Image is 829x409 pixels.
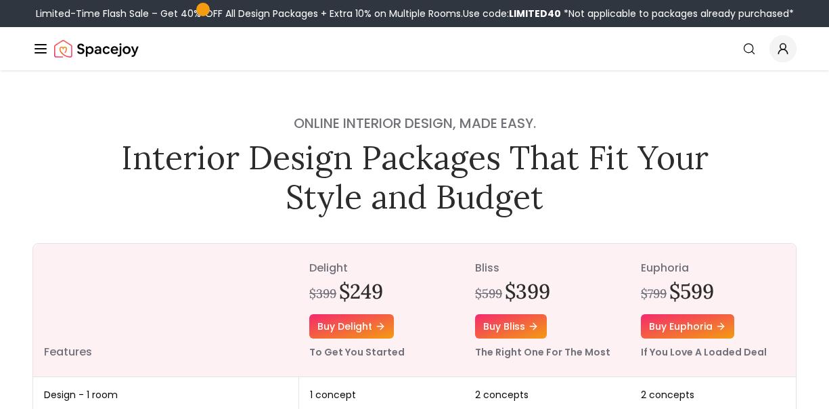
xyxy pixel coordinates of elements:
[309,260,453,276] p: delight
[669,279,714,303] h2: $599
[309,284,336,303] div: $399
[641,388,694,402] span: 2 concepts
[561,7,794,20] span: *Not applicable to packages already purchased*
[509,7,561,20] b: LIMITED40
[310,388,356,402] span: 1 concept
[54,35,139,62] a: Spacejoy
[112,114,718,133] h4: Online interior design, made easy.
[641,345,767,359] small: If You Love A Loaded Deal
[32,27,797,70] nav: Global
[309,345,405,359] small: To Get You Started
[505,279,550,303] h2: $399
[36,7,794,20] div: Limited-Time Flash Sale – Get 40% OFF All Design Packages + Extra 10% on Multiple Rooms.
[475,388,529,402] span: 2 concepts
[475,345,610,359] small: The Right One For The Most
[339,279,383,303] h2: $249
[54,35,139,62] img: Spacejoy Logo
[463,7,561,20] span: Use code:
[112,138,718,216] h1: Interior Design Packages That Fit Your Style and Budget
[641,314,734,339] a: Buy euphoria
[641,284,667,303] div: $799
[309,314,394,339] a: Buy delight
[475,260,619,276] p: bliss
[475,284,502,303] div: $599
[641,260,785,276] p: euphoria
[475,314,547,339] a: Buy bliss
[33,244,298,377] th: Features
